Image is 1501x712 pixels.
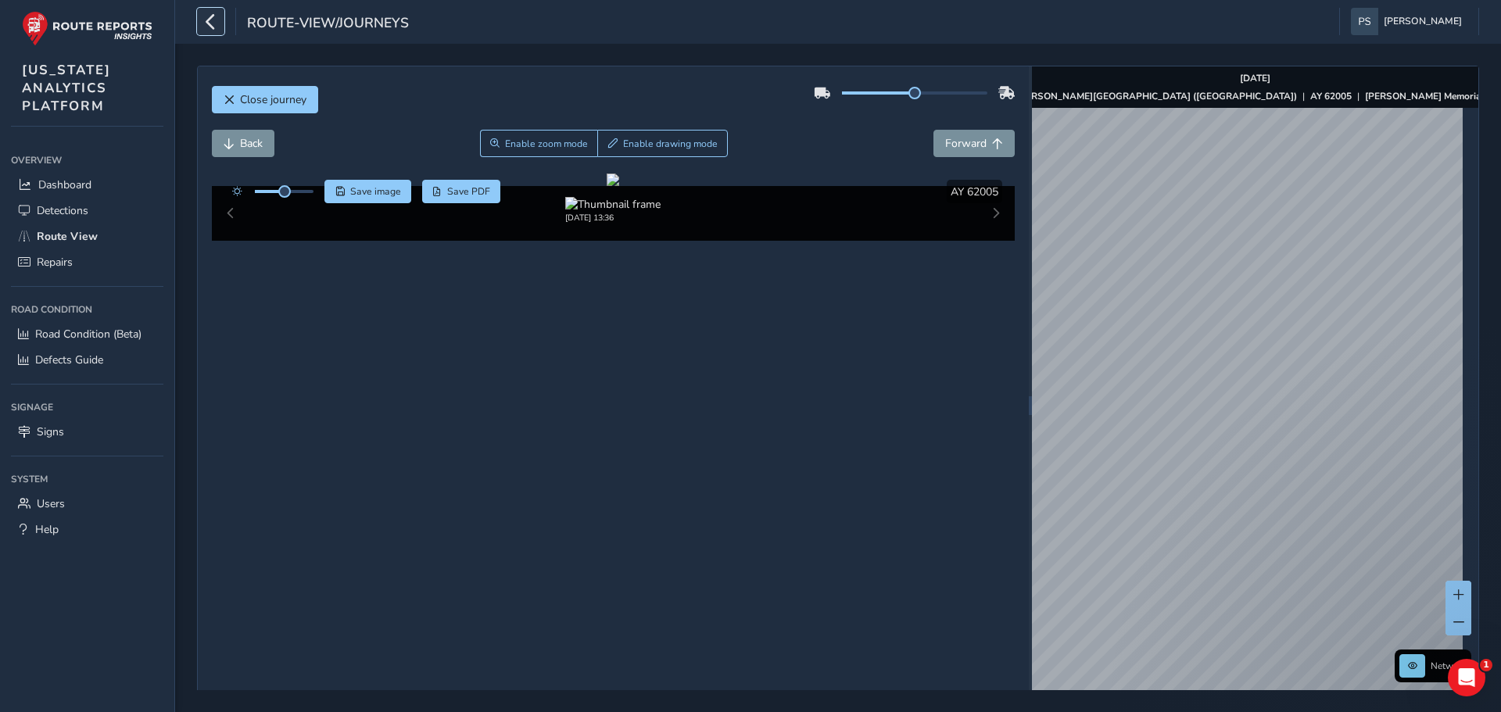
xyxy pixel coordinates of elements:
[11,419,163,445] a: Signs
[1351,8,1467,35] button: [PERSON_NAME]
[37,496,65,511] span: Users
[1480,659,1492,671] span: 1
[1384,8,1462,35] span: [PERSON_NAME]
[422,180,501,203] button: PDF
[447,185,490,198] span: Save PDF
[11,224,163,249] a: Route View
[38,177,91,192] span: Dashboard
[505,138,588,150] span: Enable zoom mode
[240,136,263,151] span: Back
[11,298,163,321] div: Road Condition
[37,255,73,270] span: Repairs
[480,130,598,157] button: Zoom
[22,11,152,46] img: rr logo
[565,212,661,224] div: [DATE] 13:36
[623,138,718,150] span: Enable drawing mode
[240,92,306,107] span: Close journey
[1310,90,1352,102] strong: AY 62005
[37,203,88,218] span: Detections
[324,180,411,203] button: Save
[35,352,103,367] span: Defects Guide
[951,184,998,199] span: AY 62005
[965,90,1297,102] strong: ASSET NO. [PERSON_NAME][GEOGRAPHIC_DATA] ([GEOGRAPHIC_DATA])
[247,13,409,35] span: route-view/journeys
[1351,8,1378,35] img: diamond-layout
[11,491,163,517] a: Users
[37,229,98,244] span: Route View
[35,327,142,342] span: Road Condition (Beta)
[11,172,163,198] a: Dashboard
[212,86,318,113] button: Close journey
[212,130,274,157] button: Back
[37,424,64,439] span: Signs
[933,130,1015,157] button: Forward
[11,517,163,542] a: Help
[565,197,661,212] img: Thumbnail frame
[11,347,163,373] a: Defects Guide
[945,136,987,151] span: Forward
[1431,660,1467,672] span: Network
[11,249,163,275] a: Repairs
[22,61,111,115] span: [US_STATE] ANALYTICS PLATFORM
[597,130,728,157] button: Draw
[11,148,163,172] div: Overview
[11,467,163,491] div: System
[11,198,163,224] a: Detections
[1240,72,1270,84] strong: [DATE]
[350,185,401,198] span: Save image
[1448,659,1485,696] iframe: Intercom live chat
[11,321,163,347] a: Road Condition (Beta)
[11,395,163,419] div: Signage
[35,522,59,537] span: Help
